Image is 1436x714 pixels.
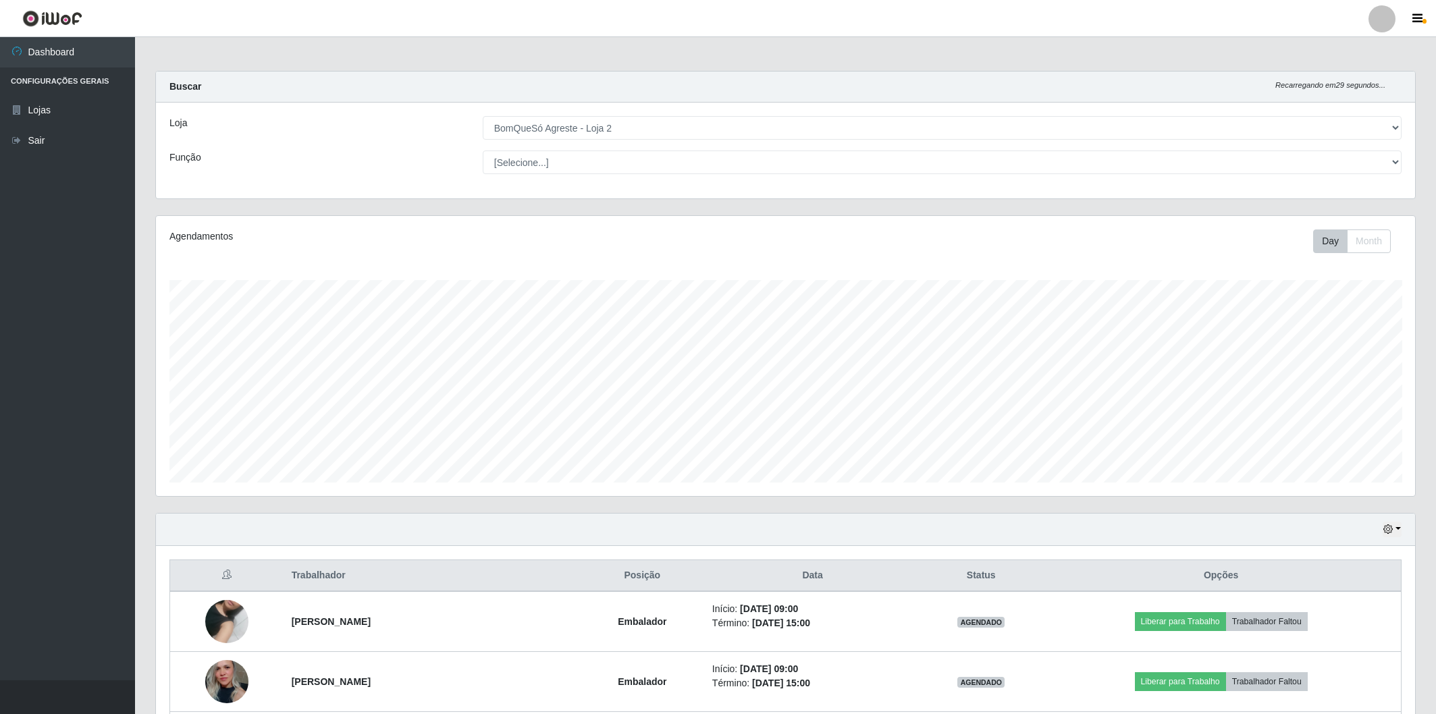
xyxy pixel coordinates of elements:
[1135,612,1226,631] button: Liberar para Trabalho
[752,617,810,628] time: [DATE] 15:00
[712,676,913,690] li: Término:
[752,678,810,688] time: [DATE] 15:00
[957,677,1005,688] span: AGENDADO
[169,116,187,130] label: Loja
[284,560,581,592] th: Trabalhador
[618,676,666,687] strong: Embalador
[1313,229,1391,253] div: First group
[169,150,201,165] label: Função
[1313,229,1402,253] div: Toolbar with button groups
[957,617,1005,628] span: AGENDADO
[205,583,248,660] img: 1700235311626.jpeg
[205,649,248,713] img: 1741885516826.jpeg
[921,560,1041,592] th: Status
[712,602,913,616] li: Início:
[1226,612,1308,631] button: Trabalhador Faltou
[704,560,921,592] th: Data
[169,229,671,244] div: Agendamentos
[740,603,798,614] time: [DATE] 09:00
[1313,229,1348,253] button: Day
[712,662,913,676] li: Início:
[1226,672,1308,691] button: Trabalhador Faltou
[1041,560,1401,592] th: Opções
[1347,229,1391,253] button: Month
[581,560,704,592] th: Posição
[292,616,371,627] strong: [PERSON_NAME]
[292,676,371,687] strong: [PERSON_NAME]
[712,616,913,630] li: Término:
[618,616,666,627] strong: Embalador
[1135,672,1226,691] button: Liberar para Trabalho
[1275,81,1385,89] i: Recarregando em 29 segundos...
[169,81,201,92] strong: Buscar
[740,663,798,674] time: [DATE] 09:00
[22,10,82,27] img: CoreUI Logo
